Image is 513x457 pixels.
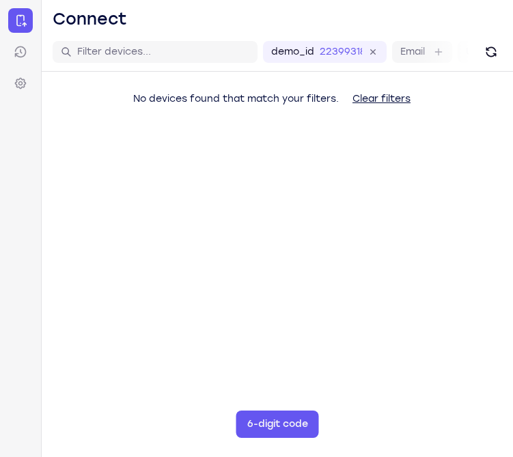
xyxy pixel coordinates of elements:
label: demo_id [271,45,314,59]
a: Connect [8,8,33,33]
span: No devices found that match your filters. [133,93,339,105]
button: Clear filters [342,85,421,113]
h1: Connect [53,8,127,30]
input: Filter devices... [77,45,249,59]
a: Settings [8,71,33,96]
button: 6-digit code [236,411,319,438]
a: Sessions [8,40,33,64]
label: Email [400,45,425,59]
button: Refresh [480,41,502,63]
label: User ID [466,45,501,59]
